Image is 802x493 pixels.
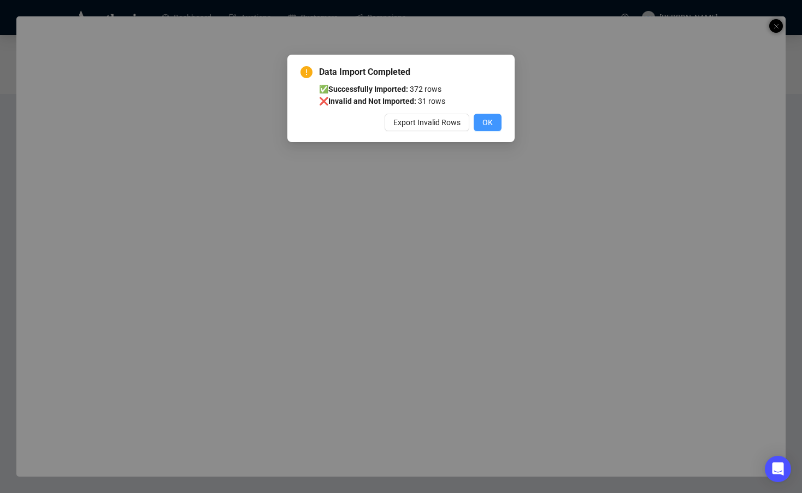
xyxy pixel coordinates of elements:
li: ❌ 31 rows [319,95,502,107]
span: OK [482,116,493,128]
div: Open Intercom Messenger [765,456,791,482]
b: Successfully Imported: [328,85,408,93]
span: Export Invalid Rows [393,116,461,128]
span: Data Import Completed [319,66,502,79]
b: Invalid and Not Imported: [328,97,416,105]
button: Export Invalid Rows [385,114,469,131]
span: exclamation-circle [300,66,312,78]
button: OK [474,114,502,131]
li: ✅ 372 rows [319,83,502,95]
